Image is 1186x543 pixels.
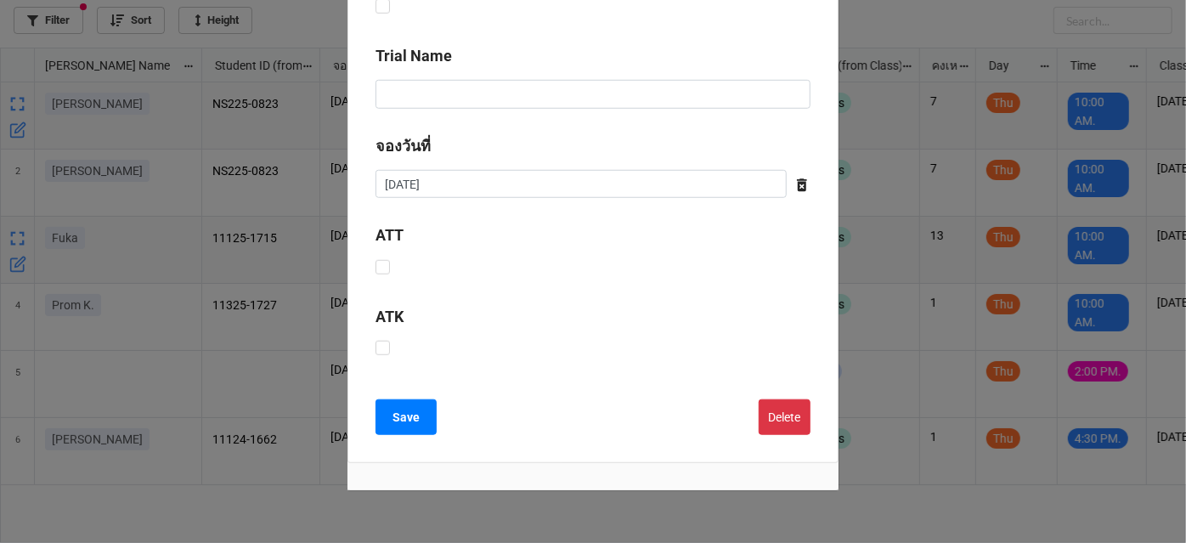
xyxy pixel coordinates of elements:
b: Save [393,409,420,427]
label: Trial Name [376,44,452,68]
button: Save [376,399,437,435]
button: Delete [759,399,810,435]
label: ATK [376,305,404,329]
label: ATT [376,223,404,247]
label: จองวันที่ [376,134,431,158]
input: Date [376,170,787,199]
